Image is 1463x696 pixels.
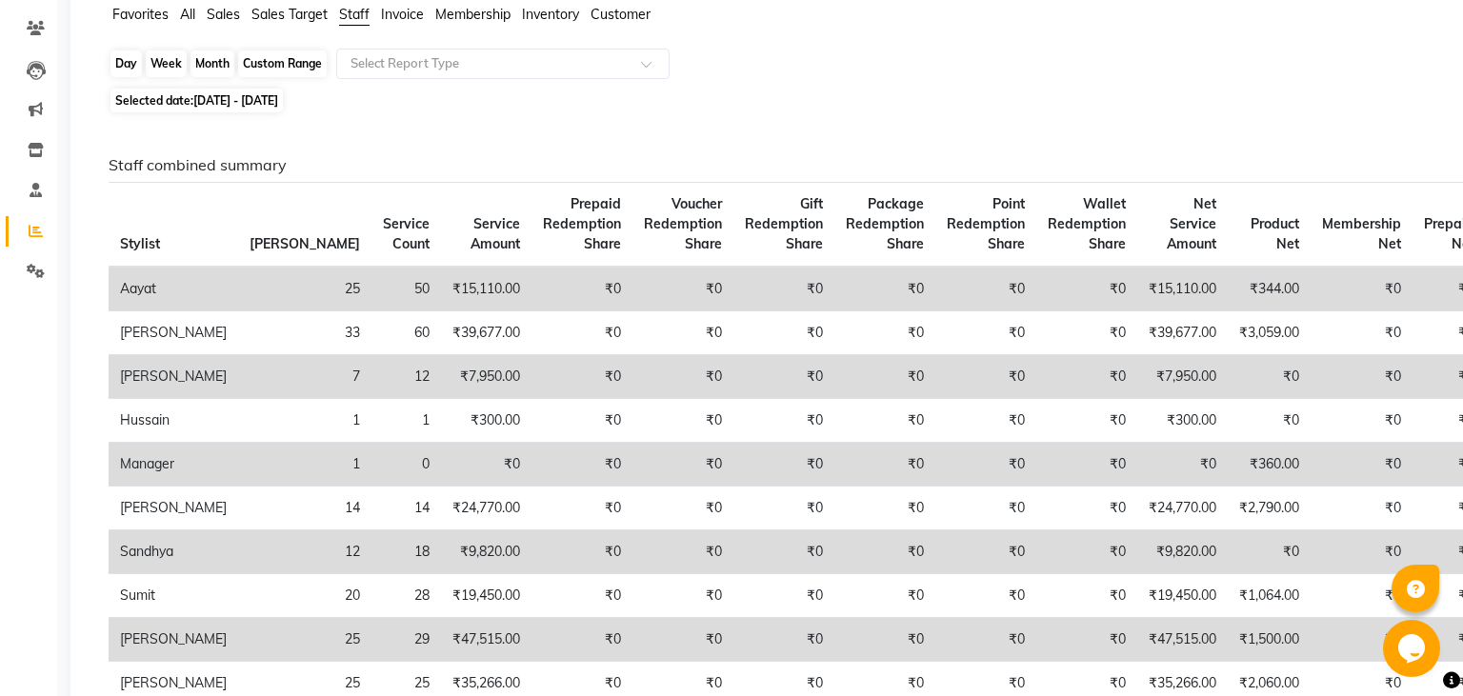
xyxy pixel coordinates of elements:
[591,6,651,23] span: Customer
[441,618,531,662] td: ₹47,515.00
[935,267,1036,311] td: ₹0
[1311,267,1413,311] td: ₹0
[632,574,733,618] td: ₹0
[834,443,935,487] td: ₹0
[733,399,834,443] td: ₹0
[371,267,441,311] td: 50
[112,6,169,23] span: Favorites
[935,487,1036,530] td: ₹0
[834,574,935,618] td: ₹0
[935,530,1036,574] td: ₹0
[733,487,834,530] td: ₹0
[238,530,371,574] td: 12
[846,195,924,252] span: Package Redemption Share
[1228,574,1311,618] td: ₹1,064.00
[1048,195,1126,252] span: Wallet Redemption Share
[1322,215,1401,252] span: Membership Net
[632,487,733,530] td: ₹0
[1036,267,1137,311] td: ₹0
[632,443,733,487] td: ₹0
[1137,618,1228,662] td: ₹47,515.00
[1311,487,1413,530] td: ₹0
[1036,487,1137,530] td: ₹0
[441,487,531,530] td: ₹24,770.00
[146,50,187,77] div: Week
[1137,530,1228,574] td: ₹9,820.00
[1311,443,1413,487] td: ₹0
[371,618,441,662] td: 29
[522,6,579,23] span: Inventory
[238,574,371,618] td: 20
[1228,530,1311,574] td: ₹0
[180,6,195,23] span: All
[381,6,424,23] span: Invoice
[632,311,733,355] td: ₹0
[733,574,834,618] td: ₹0
[109,530,238,574] td: Sandhya
[1311,355,1413,399] td: ₹0
[238,399,371,443] td: 1
[531,399,632,443] td: ₹0
[1228,443,1311,487] td: ₹360.00
[371,443,441,487] td: 0
[531,355,632,399] td: ₹0
[371,530,441,574] td: 18
[471,215,520,252] span: Service Amount
[531,487,632,530] td: ₹0
[250,235,360,252] span: [PERSON_NAME]
[531,618,632,662] td: ₹0
[441,399,531,443] td: ₹300.00
[947,195,1025,252] span: Point Redemption Share
[441,530,531,574] td: ₹9,820.00
[834,618,935,662] td: ₹0
[1036,311,1137,355] td: ₹0
[834,487,935,530] td: ₹0
[238,311,371,355] td: 33
[632,530,733,574] td: ₹0
[371,399,441,443] td: 1
[441,443,531,487] td: ₹0
[251,6,328,23] span: Sales Target
[1137,487,1228,530] td: ₹24,770.00
[531,311,632,355] td: ₹0
[110,89,283,112] span: Selected date:
[543,195,621,252] span: Prepaid Redemption Share
[632,399,733,443] td: ₹0
[834,267,935,311] td: ₹0
[110,50,142,77] div: Day
[441,311,531,355] td: ₹39,677.00
[1311,574,1413,618] td: ₹0
[1137,355,1228,399] td: ₹7,950.00
[109,618,238,662] td: [PERSON_NAME]
[120,235,160,252] span: Stylist
[531,530,632,574] td: ₹0
[1228,355,1311,399] td: ₹0
[1311,618,1413,662] td: ₹0
[834,311,935,355] td: ₹0
[935,355,1036,399] td: ₹0
[935,618,1036,662] td: ₹0
[935,399,1036,443] td: ₹0
[441,267,531,311] td: ₹15,110.00
[834,399,935,443] td: ₹0
[1228,399,1311,443] td: ₹0
[1036,399,1137,443] td: ₹0
[238,355,371,399] td: 7
[383,215,430,252] span: Service Count
[339,6,370,23] span: Staff
[733,311,834,355] td: ₹0
[190,50,234,77] div: Month
[1167,195,1216,252] span: Net Service Amount
[733,355,834,399] td: ₹0
[745,195,823,252] span: Gift Redemption Share
[935,574,1036,618] td: ₹0
[238,267,371,311] td: 25
[238,487,371,530] td: 14
[207,6,240,23] span: Sales
[109,311,238,355] td: [PERSON_NAME]
[644,195,722,252] span: Voucher Redemption Share
[109,487,238,530] td: [PERSON_NAME]
[1228,267,1311,311] td: ₹344.00
[371,487,441,530] td: 14
[1311,311,1413,355] td: ₹0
